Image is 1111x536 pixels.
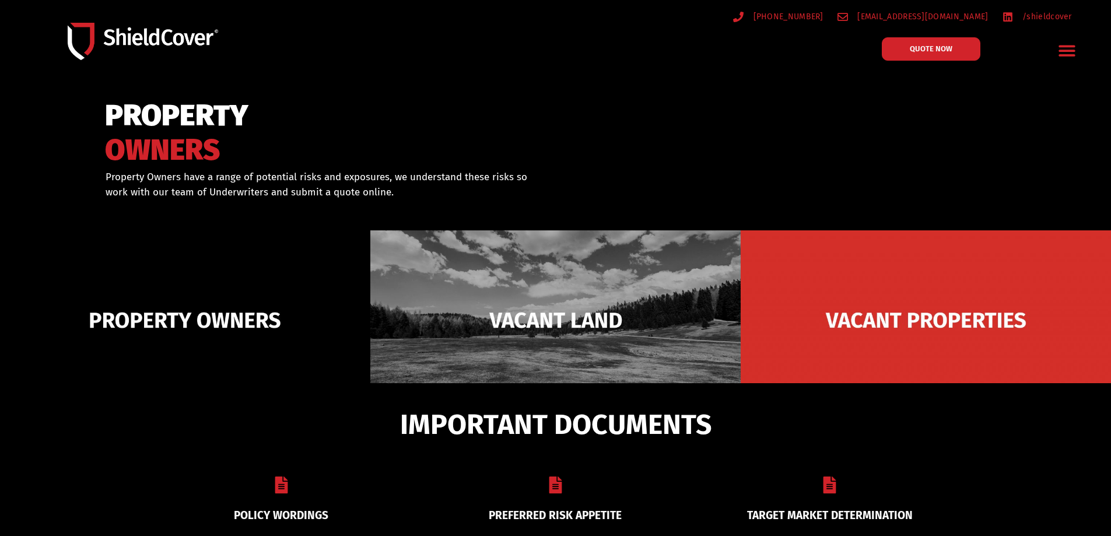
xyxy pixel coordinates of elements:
a: POLICY WORDINGS [234,509,328,522]
a: QUOTE NOW [882,37,980,61]
span: [EMAIL_ADDRESS][DOMAIN_NAME] [854,9,988,24]
a: [PHONE_NUMBER] [733,9,823,24]
a: PREFERRED RISK APPETITE [489,509,622,522]
a: /shieldcover [1003,9,1072,24]
span: QUOTE NOW [910,45,952,52]
span: /shieldcover [1019,9,1072,24]
p: Property Owners have a range of potential risks and exposures, we understand these risks so work ... [106,170,541,199]
span: IMPORTANT DOCUMENTS [400,414,712,436]
span: [PHONE_NUMBER] [751,9,823,24]
a: TARGET MARKET DETERMINATION [747,509,913,522]
div: Menu Toggle [1054,37,1081,64]
img: Vacant Land liability cover [370,230,741,410]
span: PROPERTY [105,104,248,128]
img: Shield-Cover-Underwriting-Australia-logo-full [68,23,218,59]
a: [EMAIL_ADDRESS][DOMAIN_NAME] [837,9,989,24]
